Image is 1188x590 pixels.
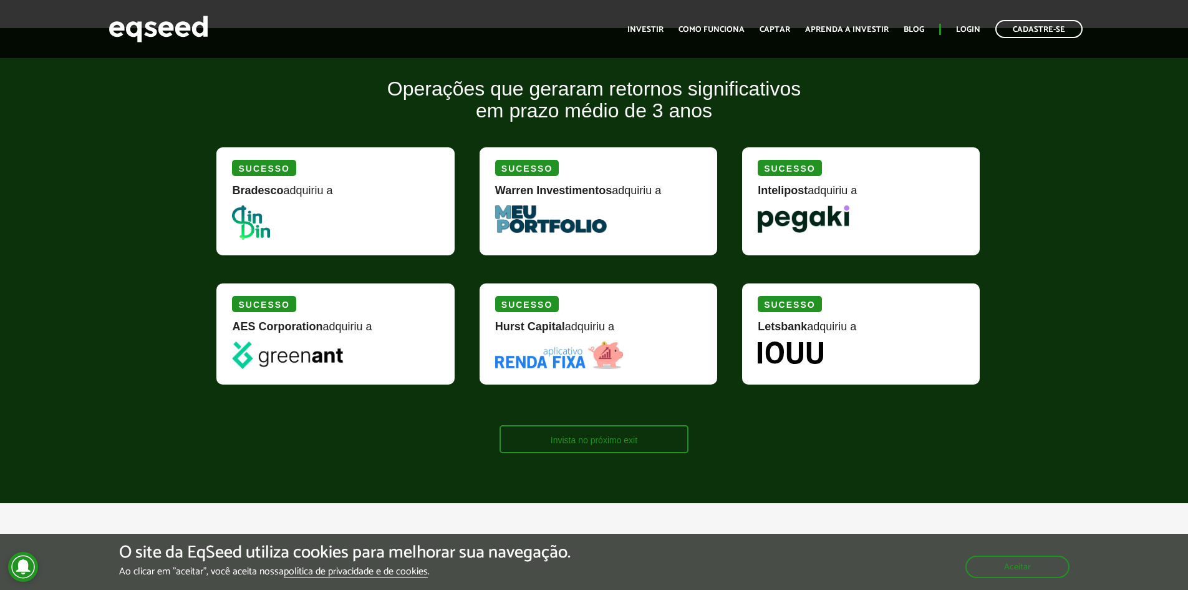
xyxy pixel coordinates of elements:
img: MeuPortfolio [495,205,607,233]
strong: Bradesco [232,184,283,197]
h2: Operações que geraram retornos significativos em prazo médio de 3 anos [207,78,980,140]
strong: Hurst Capital [495,320,565,333]
img: Pegaki [758,205,849,233]
div: Sucesso [232,160,296,176]
div: adquiriu a [232,321,438,342]
div: adquiriu a [758,185,964,205]
div: Sucesso [232,296,296,312]
a: Como funciona [679,26,745,34]
p: Ao clicar em "aceitar", você aceita nossa . [119,566,571,578]
div: Sucesso [758,160,821,176]
div: Sucesso [758,296,821,312]
a: Cadastre-se [995,20,1083,38]
img: DinDin [232,205,269,240]
img: Renda Fixa [495,342,624,369]
strong: AES Corporation [232,320,322,333]
strong: Warren Investimentos [495,184,612,197]
div: adquiriu a [232,185,438,205]
img: greenant [232,342,342,369]
strong: Intelipost [758,184,808,197]
a: Captar [760,26,790,34]
a: política de privacidade e de cookies [284,567,428,578]
div: Sucesso [495,296,559,312]
div: Sucesso [495,160,559,176]
a: Blog [904,26,924,34]
a: Aprenda a investir [805,26,889,34]
img: EqSeed [109,12,208,46]
a: Invista no próximo exit [500,425,688,453]
button: Aceitar [965,556,1070,578]
a: Login [956,26,980,34]
a: Investir [627,26,664,34]
h5: O site da EqSeed utiliza cookies para melhorar sua navegação. [119,543,571,563]
div: adquiriu a [495,185,702,205]
strong: Letsbank [758,320,807,333]
img: Iouu [758,342,823,364]
div: adquiriu a [758,321,964,342]
div: adquiriu a [495,321,702,342]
